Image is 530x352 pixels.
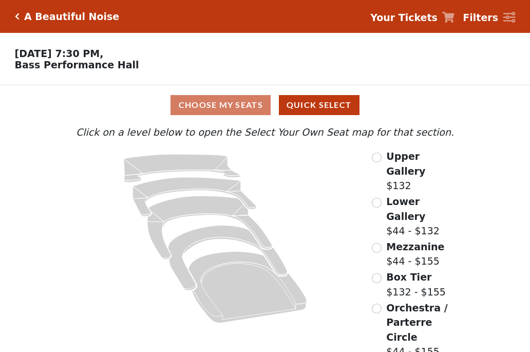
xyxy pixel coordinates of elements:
strong: Your Tickets [370,12,438,23]
button: Quick Select [279,95,359,115]
a: Your Tickets [370,10,455,25]
label: $44 - $155 [386,239,444,269]
p: Click on a level below to open the Select Your Own Seat map for that section. [73,125,457,140]
span: Lower Gallery [386,196,425,222]
label: $132 - $155 [386,270,446,299]
label: $44 - $132 [386,194,457,238]
label: $132 [386,149,457,193]
span: Mezzanine [386,241,444,252]
strong: Filters [463,12,498,23]
a: Click here to go back to filters [15,13,20,20]
path: Lower Gallery - Seats Available: 117 [133,177,257,216]
a: Filters [463,10,515,25]
path: Upper Gallery - Seats Available: 155 [124,154,241,182]
span: Box Tier [386,271,431,283]
span: Orchestra / Parterre Circle [386,302,447,343]
h5: A Beautiful Noise [24,11,119,23]
span: Upper Gallery [386,151,425,177]
path: Orchestra / Parterre Circle - Seats Available: 30 [188,252,307,323]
